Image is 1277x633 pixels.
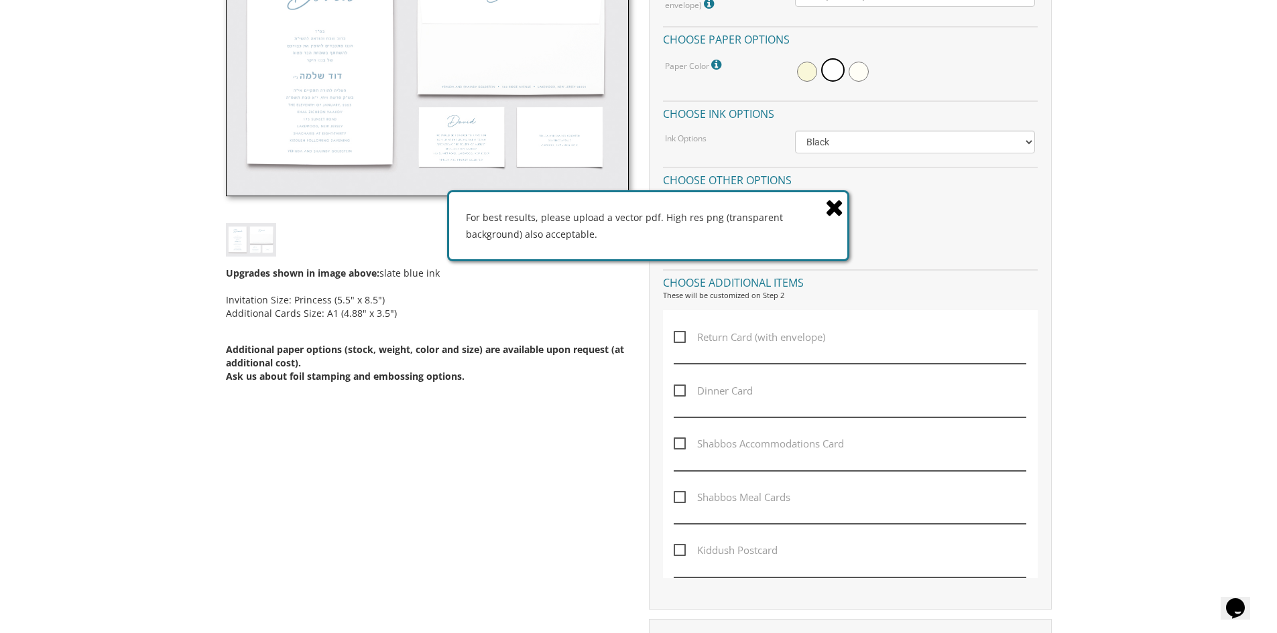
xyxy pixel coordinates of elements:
div: These will be customized on Step 2 [663,290,1038,301]
h4: Choose other options [663,167,1038,190]
div: For best results, please upload a vector pdf. High res png (transparent background) also acceptable. [449,192,847,259]
span: Dinner Card [674,382,753,399]
span: Return Card (with envelope) [674,329,825,346]
label: Ink Options [665,133,707,144]
label: Paper Color [665,56,725,74]
h4: Choose ink options [663,100,1038,124]
h4: Choose paper options [663,26,1038,50]
div: slate blue ink Invitation Size: Princess (5.5" x 8.5") Additional Cards Size: A1 (4.88" x 3.5") [226,257,629,406]
span: Kiddush Postcard [674,542,778,559]
h4: Choose additional items [663,269,1038,293]
span: Additional paper options (stock, weight, color and size) are available upon request (at additiona... [226,343,624,369]
span: Shabbos Meal Cards [674,489,790,506]
img: bminv-thumb-1.jpg [226,223,276,256]
span: Ask us about foil stamping and embossing options. [226,370,465,382]
span: Shabbos Accommodations Card [674,435,844,452]
span: Upgrades shown in image above: [226,267,379,279]
iframe: chat widget [1221,579,1264,620]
